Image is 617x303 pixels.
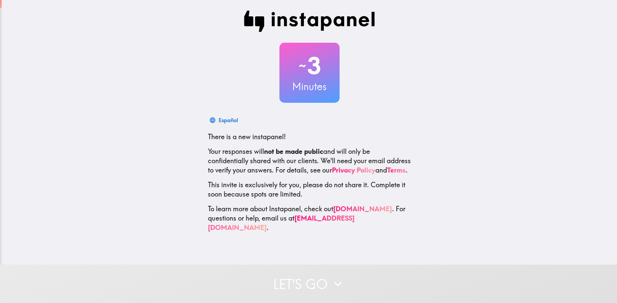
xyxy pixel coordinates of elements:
b: not be made public [264,147,323,156]
p: To learn more about Instapanel, check out . For questions or help, email us at . [208,204,411,232]
span: There is a new instapanel! [208,132,286,141]
a: Privacy Policy [332,166,375,174]
div: Español [219,115,238,125]
h3: Minutes [279,79,340,93]
button: Español [208,113,241,127]
a: [EMAIL_ADDRESS][DOMAIN_NAME] [208,214,355,232]
span: ~ [298,56,307,76]
h2: 3 [279,52,340,79]
a: [DOMAIN_NAME] [333,205,392,213]
img: Instapanel [244,11,375,32]
p: This invite is exclusively for you, please do not share it. Complete it soon because spots are li... [208,180,411,199]
p: Your responses will and will only be confidentially shared with our clients. We'll need your emai... [208,147,411,175]
a: Terms [387,166,406,174]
